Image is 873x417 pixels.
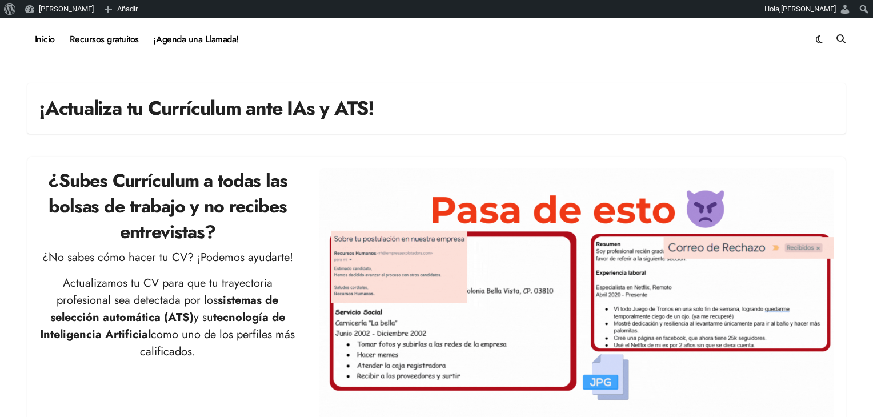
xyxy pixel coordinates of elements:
strong: tecnología de Inteligencia Artificial [40,309,285,343]
a: Inicio [27,24,62,55]
h1: ¡Actualiza tu Currículum ante IAs y ATS! [39,95,374,122]
p: Actualizamos tu CV para que tu trayectoria profesional sea detectada por los y su como uno de los... [39,275,297,360]
strong: sistemas de selección automática (ATS) [50,292,279,326]
a: ¡Agenda una Llamada! [146,24,246,55]
a: Recursos gratuitos [62,24,146,55]
p: ¿No sabes cómo hacer tu CV? ¡Podemos ayudarte! [39,249,297,266]
span: [PERSON_NAME] [781,5,836,13]
h2: ¿Subes Currículum a todas las bolsas de trabajo y no recibes entrevistas? [39,168,297,244]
